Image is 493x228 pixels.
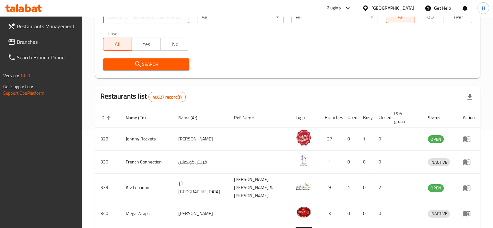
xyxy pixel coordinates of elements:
a: Branches [3,34,82,50]
a: Support.OpsPlatform [3,89,44,97]
span: Yes [135,40,158,49]
span: All [389,12,412,21]
img: Johnny Rockets [296,129,312,146]
td: 0 [342,127,358,150]
td: 9 [320,174,342,202]
div: All [197,10,284,23]
span: TGO [417,12,441,21]
td: 1 [342,174,358,202]
span: H [482,5,485,12]
td: Johnny Rockets [121,127,173,150]
button: TMP [443,10,472,23]
div: [GEOGRAPHIC_DATA] [371,5,414,12]
th: Action [458,108,480,127]
td: French Connection [121,150,173,174]
a: Restaurants Management [3,18,82,34]
div: Menu [463,210,475,217]
div: Menu [463,184,475,192]
span: No [163,40,187,49]
div: Menu [463,158,475,166]
span: OPEN [428,136,444,143]
img: Mega Wraps [296,204,312,220]
td: 0 [373,127,389,150]
img: French Connection [296,152,312,169]
td: Mega Wraps [121,202,173,225]
label: Upsell [108,31,120,36]
div: Plugins [326,4,341,12]
input: Search for restaurant name or ID.. [103,10,190,23]
td: 330 [95,150,121,174]
span: 1.0.0 [20,71,30,80]
td: أرز [GEOGRAPHIC_DATA] [173,174,229,202]
td: 0 [358,150,373,174]
span: Restaurants Management [17,22,77,30]
span: Version: [3,71,19,80]
td: 0 [358,202,373,225]
span: Name (Ar) [178,114,206,122]
button: TGO [415,10,444,23]
th: Open [342,108,358,127]
td: 0 [373,202,389,225]
td: 37 [320,127,342,150]
div: Total records count [148,92,186,102]
span: Search [108,60,184,68]
span: Ref. Name [234,114,262,122]
td: 340 [95,202,121,225]
td: 1 [358,127,373,150]
button: Yes [132,38,161,51]
td: [PERSON_NAME] [173,127,229,150]
th: Closed [373,108,389,127]
span: ID [100,114,113,122]
span: INACTIVE [428,210,450,217]
span: 40627 record(s) [149,94,185,100]
td: 339 [95,174,121,202]
td: Arz Lebanon [121,174,173,202]
div: Menu [463,135,475,143]
button: All [386,10,415,23]
span: POS group [394,110,415,125]
span: TMP [446,12,470,21]
div: OPEN [428,184,444,192]
td: 0 [358,174,373,202]
h2: Restaurants list [100,91,186,102]
span: OPEN [428,184,444,192]
td: 0 [373,150,389,174]
button: No [160,38,190,51]
button: All [103,38,132,51]
th: Branches [320,108,342,127]
span: Get support on: [3,82,33,91]
th: Logo [290,108,320,127]
img: Arz Lebanon [296,178,312,195]
td: فرنش كونكشن [173,150,229,174]
td: 0 [342,202,358,225]
td: 0 [342,150,358,174]
a: Search Branch Phone [3,50,82,65]
td: 3 [320,202,342,225]
td: 328 [95,127,121,150]
span: Branches [17,38,77,46]
td: 1 [320,150,342,174]
td: [PERSON_NAME],[PERSON_NAME] & [PERSON_NAME] [229,174,290,202]
div: All [291,10,378,23]
span: INACTIVE [428,159,450,166]
th: Busy [358,108,373,127]
span: Status [428,114,449,122]
button: Search [103,58,190,70]
span: Name (En) [126,114,154,122]
td: 2 [373,174,389,202]
td: [PERSON_NAME] [173,202,229,225]
span: Search Branch Phone [17,54,77,61]
div: Export file [462,89,477,105]
span: All [106,40,130,49]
